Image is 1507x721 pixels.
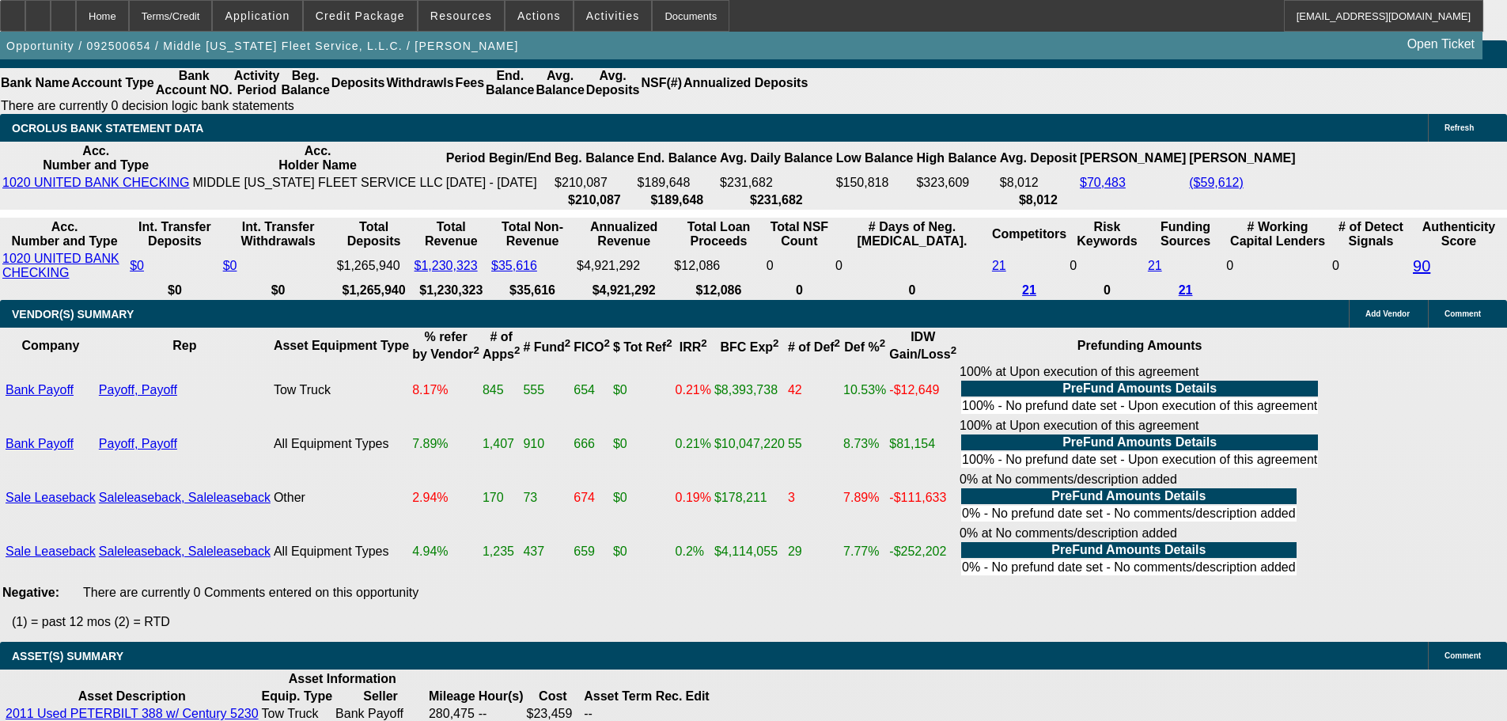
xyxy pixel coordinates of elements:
[1225,219,1330,249] th: # Working Capital Lenders
[675,418,712,470] td: 0.21%
[951,344,956,356] sup: 2
[222,283,335,298] th: $0
[6,383,74,397] a: Bank Payoff
[576,219,672,249] th: Annualized Revenue
[888,418,957,470] td: $81,154
[280,68,330,98] th: Beg. Balance
[573,364,611,416] td: 654
[835,143,914,173] th: Low Balance
[517,9,561,22] span: Actions
[6,545,96,558] a: Sale Leaseback
[411,472,480,524] td: 2.94%
[455,68,485,98] th: Fees
[586,9,640,22] span: Activities
[584,689,682,703] b: Asset Term Rec.
[1445,123,1474,132] span: Refresh
[960,419,1320,469] div: 100% at Upon execution of this agreement
[888,364,957,416] td: -$12,649
[289,672,396,685] b: Asset Information
[999,143,1077,173] th: Avg. Deposit
[1022,283,1036,297] a: 21
[787,472,841,524] td: 3
[888,526,957,578] td: -$252,202
[714,526,786,578] td: $4,114,055
[6,40,519,52] span: Opportunity / 092500654 / Middle [US_STATE] Fleet Service, L.L.C. / [PERSON_NAME]
[304,1,417,31] button: Credit Package
[888,472,957,524] td: -$111,633
[514,344,520,356] sup: 2
[961,452,1318,468] td: 100% - No prefund date set - Upon execution of this agreement
[675,526,712,578] td: 0.2%
[574,1,652,31] button: Activities
[474,344,479,356] sup: 2
[574,340,610,354] b: FICO
[999,192,1077,208] th: $8,012
[273,526,410,578] td: All Equipment Types
[539,689,567,703] b: Cost
[1077,339,1202,352] b: Prefunding Amounts
[880,337,885,349] sup: 2
[1401,31,1481,58] a: Open Ticket
[773,337,778,349] sup: 2
[719,175,834,191] td: $231,682
[1062,381,1217,395] b: PreFund Amounts Details
[1226,259,1233,272] span: 0
[213,1,301,31] button: Application
[612,472,673,524] td: $0
[637,143,718,173] th: End. Balance
[412,330,479,361] b: % refer by Vendor
[835,283,990,298] th: 0
[835,337,840,349] sup: 2
[414,283,490,298] th: $1,230,323
[961,560,1297,575] td: 0% - No prefund date set - No comments/description added
[719,143,834,173] th: Avg. Daily Balance
[583,689,683,704] th: Asset Term Recommendation
[673,219,763,249] th: Total Loan Proceeds
[604,337,609,349] sup: 2
[612,526,673,578] td: $0
[961,506,1297,522] td: 0% - No prefund date set - No comments/description added
[490,283,574,298] th: $35,616
[12,615,1507,629] p: (1) = past 12 mos (2) = RTD
[573,418,611,470] td: 666
[960,472,1320,523] div: 0% at No comments/description added
[522,472,571,524] td: 73
[6,437,74,450] a: Bank Payoff
[788,340,840,354] b: # of Def
[490,219,574,249] th: Total Non-Revenue
[554,175,634,191] td: $210,087
[414,219,490,249] th: Total Revenue
[192,143,444,173] th: Acc. Holder Name
[1365,309,1410,318] span: Add Vendor
[21,339,79,352] b: Company
[336,283,412,298] th: $1,265,940
[482,418,521,470] td: 1,407
[1188,143,1296,173] th: [PERSON_NAME]
[130,259,144,272] a: $0
[482,526,521,578] td: 1,235
[99,383,177,397] a: Payoff, Payoff
[2,586,59,599] b: Negative:
[482,472,521,524] td: 170
[714,418,786,470] td: $10,047,220
[418,1,504,31] button: Resources
[331,68,386,98] th: Deposits
[612,364,673,416] td: $0
[719,192,834,208] th: $231,682
[1080,176,1126,189] a: $70,483
[640,68,683,98] th: NSF(#)
[766,283,833,298] th: 0
[223,259,237,272] a: $0
[222,219,335,249] th: Int. Transfer Withdrawals
[12,308,134,321] span: VENDOR(S) SUMMARY
[483,330,520,361] b: # of Apps
[1069,219,1145,249] th: Risk Keywords
[573,472,611,524] td: 674
[673,283,763,298] th: $12,086
[637,175,718,191] td: $189,648
[835,219,990,249] th: # Days of Neg. [MEDICAL_DATA].
[680,340,707,354] b: IRR
[554,192,634,208] th: $210,087
[1189,176,1244,189] a: ($59,612)
[1445,651,1481,660] span: Comment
